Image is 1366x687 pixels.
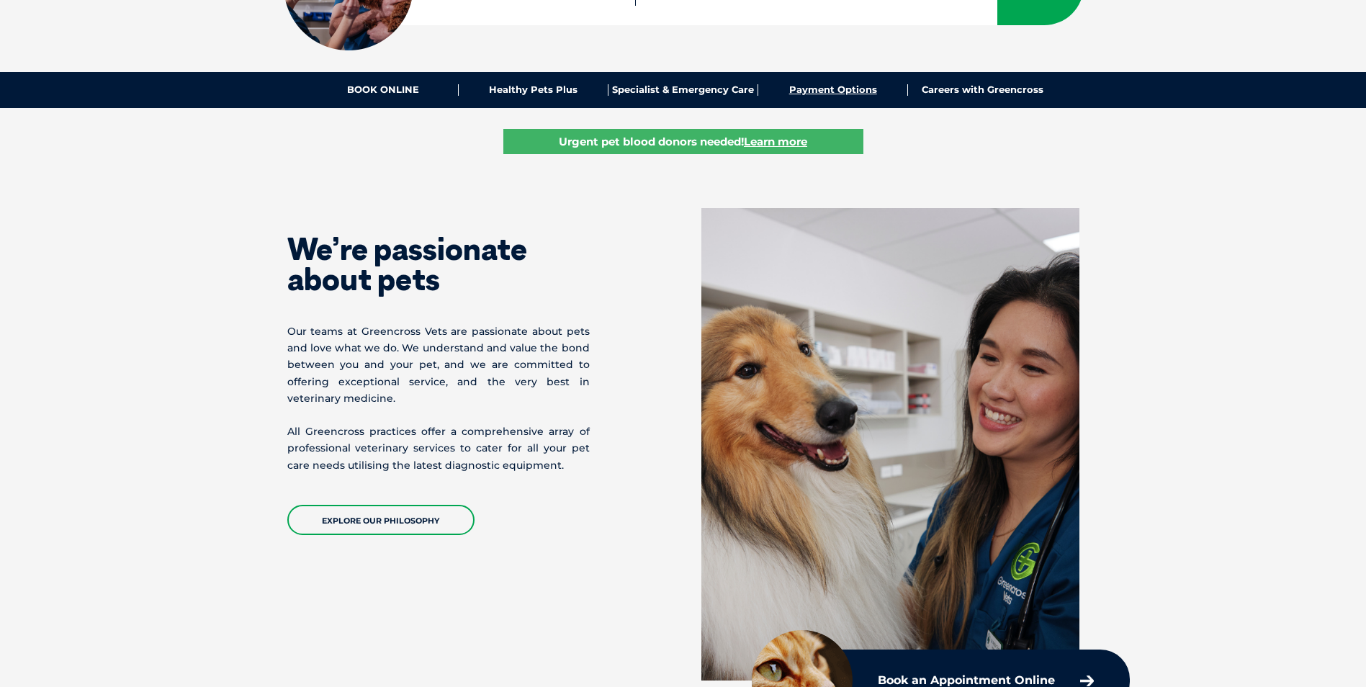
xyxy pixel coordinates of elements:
a: Careers with Greencross [908,84,1057,96]
u: Learn more [744,135,807,148]
a: EXPLORE OUR PHILOSOPHY [287,505,475,535]
a: Urgent pet blood donors needed!Learn more [503,129,863,154]
p: Our teams at Greencross Vets are passionate about pets and love what we do. We understand and val... [287,323,590,407]
p: Book an Appointment Online [878,675,1055,686]
h1: We’re passionate about pets [287,234,590,295]
a: Specialist & Emergency Care [608,84,758,96]
button: Search [1338,66,1352,80]
a: Payment Options [758,84,908,96]
a: BOOK ONLINE [309,84,459,96]
p: All Greencross practices offer a comprehensive array of professional veterinary services to cater... [287,423,590,474]
a: Healthy Pets Plus [459,84,608,96]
